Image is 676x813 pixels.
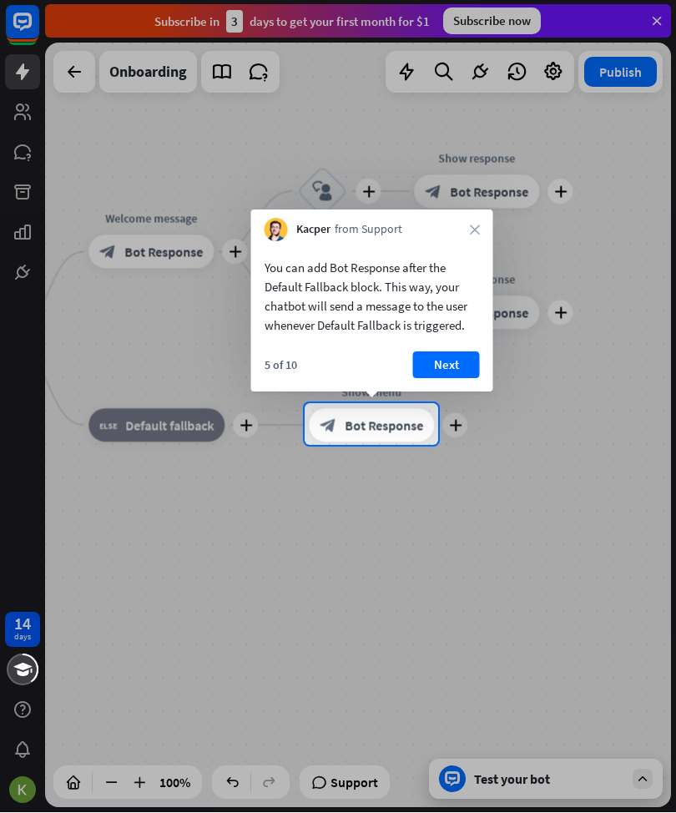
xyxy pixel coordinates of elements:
[296,222,330,239] span: Kacper
[470,225,480,235] i: close
[265,358,297,373] div: 5 of 10
[413,352,480,379] button: Next
[335,222,402,239] span: from Support
[345,417,423,434] span: Bot Response
[320,417,336,434] i: block_bot_response
[13,7,63,57] button: Open LiveChat chat widget
[265,259,480,336] div: You can add Bot Response after the Default Fallback block. This way, your chatbot will send a mes...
